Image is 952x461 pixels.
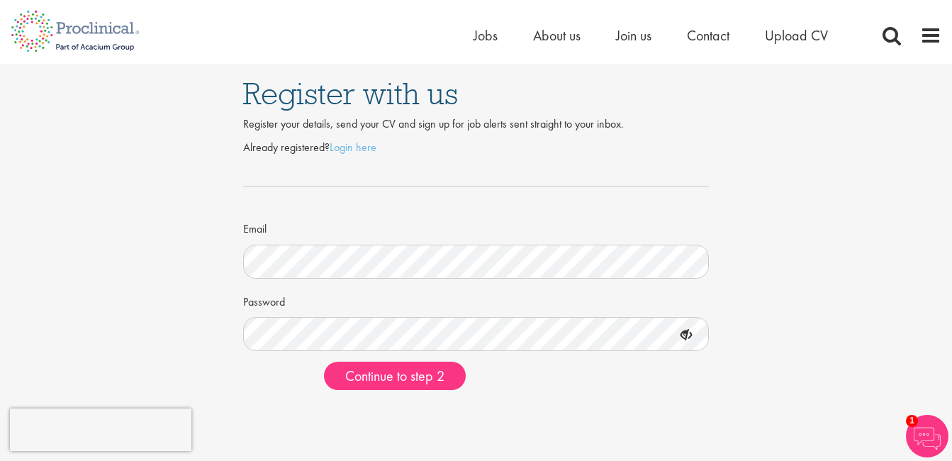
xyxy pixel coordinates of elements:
iframe: reCAPTCHA [10,409,191,451]
img: Chatbot [906,415,948,457]
h1: Register with us [243,78,709,109]
a: Upload CV [765,26,828,45]
a: Jobs [474,26,498,45]
label: Email [243,216,267,238]
label: Password [243,289,285,311]
a: Contact [687,26,729,45]
p: Already registered? [243,140,709,156]
span: Continue to step 2 [345,367,444,385]
a: Join us [616,26,651,45]
a: About us [533,26,581,45]
div: Register your details, send your CV and sign up for job alerts sent straight to your inbox. [243,116,709,133]
a: Login here [330,140,376,155]
span: 1 [906,415,918,427]
button: Continue to step 2 [324,362,466,390]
